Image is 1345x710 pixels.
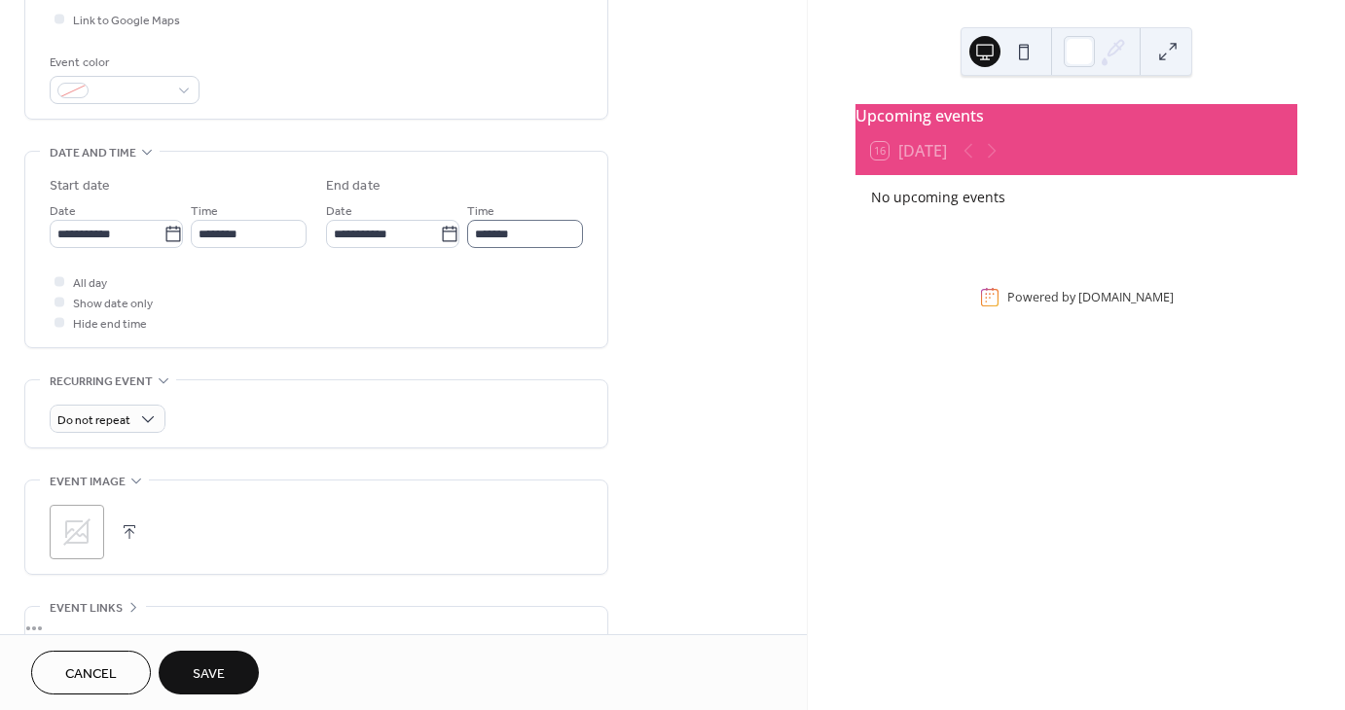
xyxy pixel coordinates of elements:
[1078,289,1174,305] a: [DOMAIN_NAME]
[57,409,130,432] span: Do not repeat
[73,294,153,314] span: Show date only
[50,372,153,392] span: Recurring event
[50,201,76,222] span: Date
[73,314,147,335] span: Hide end time
[326,201,352,222] span: Date
[50,53,196,73] div: Event color
[1007,289,1174,305] div: Powered by
[50,143,136,163] span: Date and time
[191,201,218,222] span: Time
[73,273,107,294] span: All day
[73,11,180,31] span: Link to Google Maps
[159,651,259,694] button: Save
[50,598,123,619] span: Event links
[65,664,117,685] span: Cancel
[193,664,225,685] span: Save
[50,472,126,492] span: Event image
[326,176,381,196] div: End date
[25,607,607,648] div: •••
[871,187,1282,207] div: No upcoming events
[50,176,110,196] div: Start date
[855,104,1297,127] div: Upcoming events
[467,201,494,222] span: Time
[31,651,151,694] button: Cancel
[50,505,104,559] div: ;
